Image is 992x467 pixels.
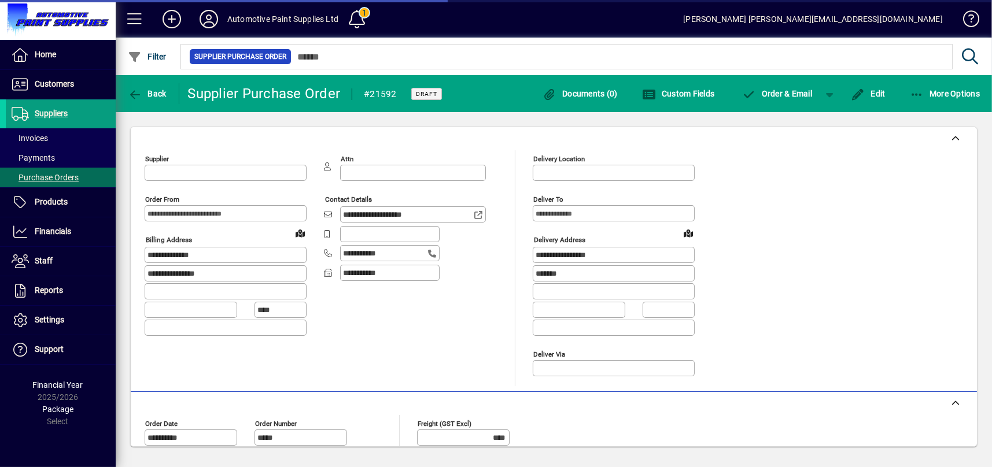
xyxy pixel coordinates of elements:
[35,286,63,295] span: Reports
[907,83,983,104] button: More Options
[35,197,68,206] span: Products
[35,109,68,118] span: Suppliers
[418,419,471,427] mat-label: Freight (GST excl)
[6,40,116,69] a: Home
[125,46,169,67] button: Filter
[35,315,64,324] span: Settings
[145,419,178,427] mat-label: Order date
[683,10,943,28] div: [PERSON_NAME] [PERSON_NAME][EMAIL_ADDRESS][DOMAIN_NAME]
[35,227,71,236] span: Financials
[848,83,888,104] button: Edit
[116,83,179,104] app-page-header-button: Back
[125,83,169,104] button: Back
[6,306,116,335] a: Settings
[6,247,116,276] a: Staff
[679,224,698,242] a: View on map
[639,83,718,104] button: Custom Fields
[543,89,618,98] span: Documents (0)
[6,217,116,246] a: Financials
[33,380,83,390] span: Financial Year
[128,52,167,61] span: Filter
[35,344,64,354] span: Support
[190,9,227,29] button: Profile
[6,148,116,168] a: Payments
[533,195,563,203] mat-label: Deliver To
[227,10,338,28] div: Automotive Paint Supplies Ltd
[194,51,286,62] span: Supplier Purchase Order
[736,83,818,104] button: Order & Email
[6,128,116,148] a: Invoices
[35,79,74,88] span: Customers
[6,168,116,187] a: Purchase Orders
[910,89,980,98] span: More Options
[145,155,169,163] mat-label: Supplier
[533,350,565,358] mat-label: Deliver via
[153,9,190,29] button: Add
[851,89,886,98] span: Edit
[12,134,48,143] span: Invoices
[954,2,978,40] a: Knowledge Base
[35,256,53,265] span: Staff
[42,405,73,414] span: Package
[6,188,116,217] a: Products
[742,89,812,98] span: Order & Email
[416,90,437,98] span: Draft
[12,153,55,162] span: Payments
[188,84,341,103] div: Supplier Purchase Order
[128,89,167,98] span: Back
[6,276,116,305] a: Reports
[364,85,397,103] div: #21592
[642,89,715,98] span: Custom Fields
[12,173,79,182] span: Purchase Orders
[533,155,585,163] mat-label: Delivery Location
[145,195,179,203] mat-label: Order from
[6,70,116,99] a: Customers
[291,224,309,242] a: View on map
[255,419,297,427] mat-label: Order number
[35,50,56,59] span: Home
[540,83,621,104] button: Documents (0)
[6,335,116,364] a: Support
[341,155,353,163] mat-label: Attn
